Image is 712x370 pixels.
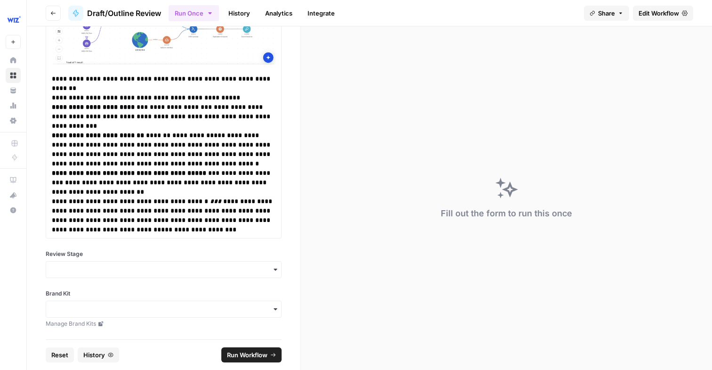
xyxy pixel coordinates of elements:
img: Wiz Logo [6,11,23,28]
a: Edit Workflow [633,6,693,21]
button: Run Once [169,5,219,21]
a: Integrate [302,6,340,21]
button: Reset [46,347,74,362]
button: What's new? [6,188,21,203]
a: Analytics [259,6,298,21]
button: Help + Support [6,203,21,218]
span: Edit Workflow [639,8,679,18]
button: History [78,347,119,362]
a: Home [6,53,21,68]
a: Draft/Outline Review [68,6,161,21]
span: Reset [51,350,68,360]
a: Browse [6,68,21,83]
span: Share [598,8,615,18]
label: Brand Kit [46,289,282,298]
a: Manage Brand Kits [46,320,282,328]
span: History [83,350,105,360]
button: Workspace: Wiz [6,8,21,31]
label: Review Stage [46,250,282,258]
a: AirOps Academy [6,173,21,188]
div: Fill out the form to run this once [441,207,572,220]
a: History [223,6,256,21]
button: Share [584,6,629,21]
button: Run Workflow [221,347,282,362]
a: Usage [6,98,21,113]
div: What's new? [6,188,20,202]
a: Your Data [6,83,21,98]
a: Settings [6,113,21,128]
span: Run Workflow [227,350,267,360]
span: Draft/Outline Review [87,8,161,19]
